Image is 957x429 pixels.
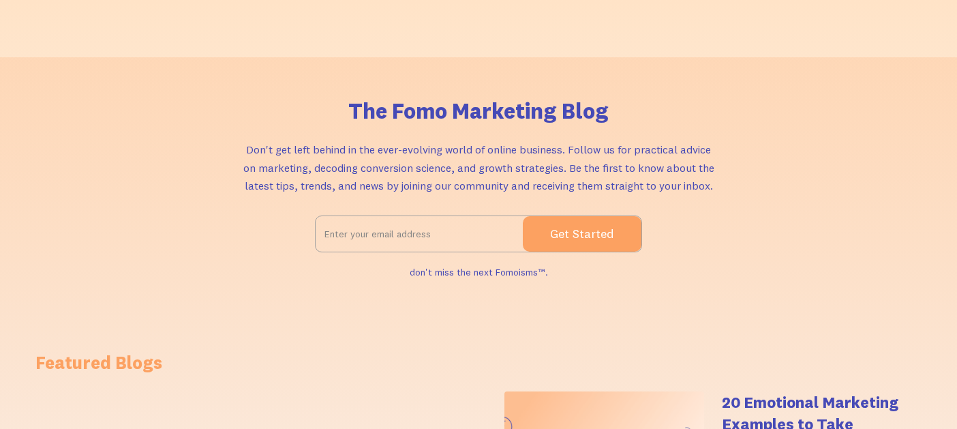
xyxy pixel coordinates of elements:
h1: Featured Blogs [35,351,922,375]
h1: The Fomo Marketing Blog [348,98,609,124]
input: Enter your email address [316,217,523,251]
p: Don't get left behind in the ever-evolving world of online business. Follow us for practical advi... [240,140,717,195]
div: don't miss the next Fomoisms™. [410,263,548,282]
input: Get Started [523,216,641,252]
form: Email Form 2 [315,216,642,252]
